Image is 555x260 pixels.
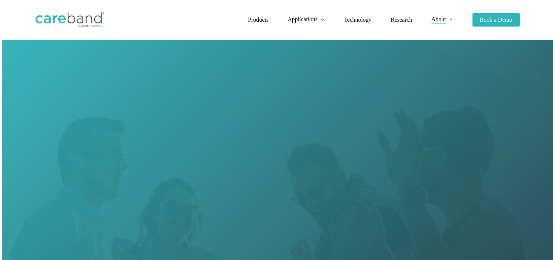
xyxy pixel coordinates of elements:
img: CareBand [36,12,104,27]
span: Applications [288,16,318,22]
a: Research [391,17,412,23]
a: Book a Demo [472,17,520,23]
a: Applications [288,17,325,23]
a: Technology [344,17,372,23]
a: Products [248,17,269,23]
span: About [431,16,446,22]
a: About [431,17,453,23]
span: Book a Demo [480,17,512,23]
